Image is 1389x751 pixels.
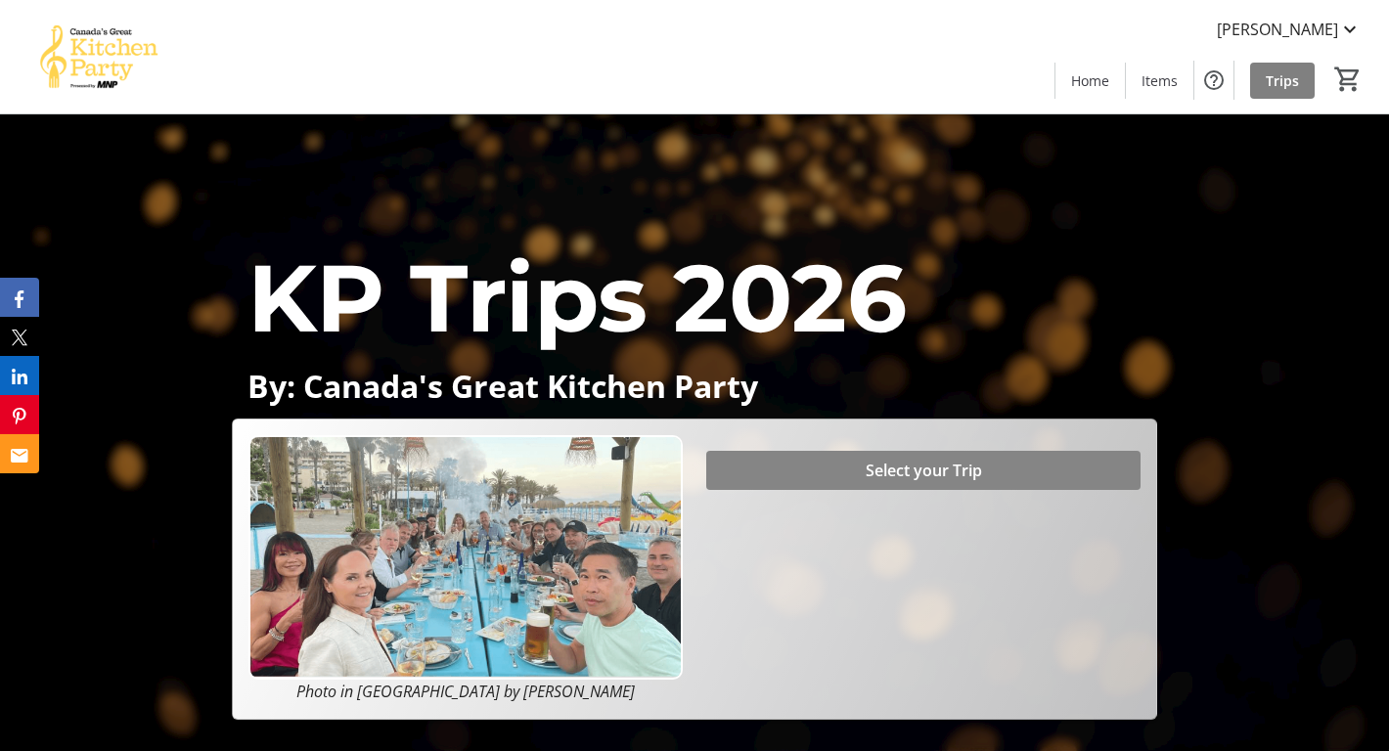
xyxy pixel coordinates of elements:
span: Select your Trip [866,459,982,482]
button: Cart [1330,62,1366,97]
a: Items [1126,63,1193,99]
button: Help [1194,61,1233,100]
button: Select your Trip [706,451,1141,490]
button: [PERSON_NAME] [1201,14,1377,45]
a: Home [1055,63,1125,99]
p: By: Canada's Great Kitchen Party [247,369,1143,403]
span: [PERSON_NAME] [1217,18,1338,41]
em: Photo in [GEOGRAPHIC_DATA] by [PERSON_NAME] [296,681,635,702]
a: Trips [1250,63,1315,99]
img: Canada’s Great Kitchen Party's Logo [12,8,186,106]
span: KP Trips 2026 [247,241,907,355]
span: Trips [1266,70,1299,91]
span: Items [1142,70,1178,91]
img: Campaign CTA Media Photo [248,435,683,680]
span: Home [1071,70,1109,91]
